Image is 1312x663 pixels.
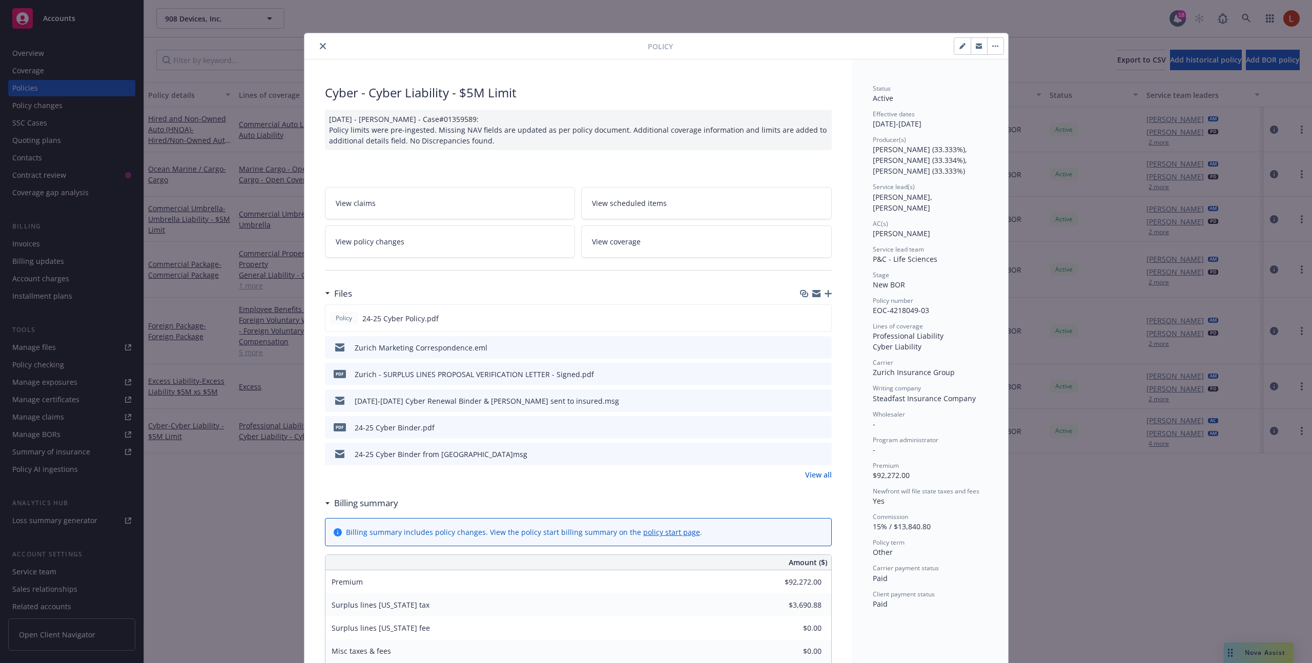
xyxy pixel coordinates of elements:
a: policy start page [643,527,700,537]
span: Lines of coverage [873,322,923,330]
a: View coverage [581,225,832,258]
span: Newfront will file state taxes and fees [873,487,979,495]
div: Professional Liability [873,330,988,341]
span: Policy [334,314,354,323]
span: Yes [873,496,885,506]
button: download file [802,313,810,324]
button: preview file [818,422,828,433]
span: $92,272.00 [873,470,910,480]
span: Paid [873,573,888,583]
span: Status [873,84,891,93]
div: Zurich Marketing Correspondence.eml [355,342,487,353]
a: View all [805,469,832,480]
span: Carrier [873,358,893,367]
span: Client payment status [873,590,935,598]
span: Program administrator [873,436,938,444]
span: Commission [873,512,908,521]
span: - [873,419,875,429]
span: View coverage [592,236,641,247]
button: download file [802,342,810,353]
span: Service lead team [873,245,924,254]
div: [DATE] - [PERSON_NAME] - Case#01359589: Policy limits were pre-ingested. Missing NAV fields are u... [325,110,832,150]
a: View claims [325,187,576,219]
h3: Billing summary [334,496,398,510]
span: View scheduled items [592,198,667,209]
div: Files [325,287,352,300]
div: Billing summary includes policy changes. View the policy start billing summary on the . [346,527,702,537]
input: 0.00 [761,620,828,636]
span: 24-25 Cyber Policy.pdf [362,313,439,324]
span: Policy term [873,538,905,547]
span: Policy number [873,296,913,305]
div: Cyber - Cyber Liability - $5M Limit [325,84,832,101]
span: Writing company [873,384,921,392]
div: 24-25 Cyber Binder.pdf [355,422,435,433]
div: Cyber Liability [873,341,988,352]
span: Amount ($) [789,557,827,568]
span: Active [873,93,893,103]
span: Carrier payment status [873,564,939,572]
span: View claims [336,198,376,209]
button: preview file [818,369,828,380]
span: [PERSON_NAME] (33.333%), [PERSON_NAME] (33.334%), [PERSON_NAME] (33.333%) [873,144,969,176]
div: Zurich - SURPLUS LINES PROPOSAL VERIFICATION LETTER - Signed.pdf [355,369,594,380]
span: Premium [873,461,899,470]
span: Producer(s) [873,135,906,144]
button: download file [802,449,810,460]
input: 0.00 [761,644,828,659]
span: - [873,445,875,454]
span: [PERSON_NAME], [PERSON_NAME] [873,192,934,213]
span: Wholesaler [873,410,905,419]
span: P&C - Life Sciences [873,254,937,264]
span: View policy changes [336,236,404,247]
span: Premium [332,577,363,587]
span: Effective dates [873,110,915,118]
button: download file [802,396,810,406]
a: View policy changes [325,225,576,258]
span: EOC-4218049-03 [873,305,929,315]
input: 0.00 [761,597,828,613]
input: 0.00 [761,574,828,590]
span: Paid [873,599,888,609]
span: Misc taxes & fees [332,646,391,656]
span: Policy [648,41,673,52]
span: Stage [873,271,889,279]
button: preview file [818,342,828,353]
span: Surplus lines [US_STATE] tax [332,600,429,610]
button: preview file [818,449,828,460]
div: Billing summary [325,496,398,510]
span: pdf [334,370,346,378]
h3: Files [334,287,352,300]
div: [DATE] - [DATE] [873,110,988,129]
button: download file [802,369,810,380]
span: Service lead(s) [873,182,915,191]
button: preview file [818,396,828,406]
span: New BOR [873,280,905,289]
div: [DATE]-[DATE] Cyber Renewal Binder & [PERSON_NAME] sent to insured.msg [355,396,619,406]
span: [PERSON_NAME] [873,229,930,238]
span: Surplus lines [US_STATE] fee [332,623,430,633]
button: download file [802,422,810,433]
button: preview file [818,313,827,324]
span: 15% / $13,840.80 [873,522,931,531]
span: Zurich Insurance Group [873,367,955,377]
a: View scheduled items [581,187,832,219]
span: Other [873,547,893,557]
span: pdf [334,423,346,431]
div: 24-25 Cyber Binder from [GEOGRAPHIC_DATA]msg [355,449,527,460]
span: AC(s) [873,219,888,228]
span: Steadfast Insurance Company [873,393,976,403]
button: close [317,40,329,52]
